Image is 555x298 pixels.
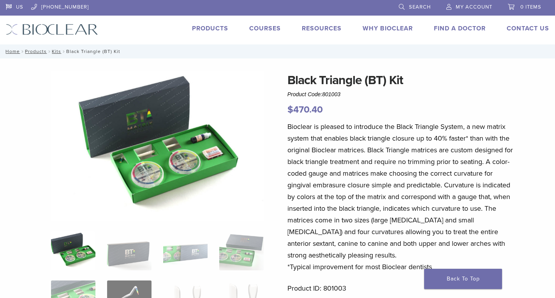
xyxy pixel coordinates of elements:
a: Resources [302,25,342,32]
span: $ [287,104,293,115]
span: 801003 [322,91,340,97]
a: Courses [249,25,281,32]
span: My Account [456,4,492,10]
img: Black Triangle (BT) Kit - Image 2 [107,231,152,270]
img: Black Triangle (BT) Kit - Image 4 [219,231,264,270]
img: Intro-Black-Triangle-Kit-6-Copy-e1548792917662-324x324.jpg [51,231,95,270]
img: Bioclear [6,24,98,35]
span: / [20,49,25,53]
p: Product ID: 801003 [287,282,514,294]
a: Products [192,25,228,32]
span: 0 items [520,4,541,10]
bdi: 470.40 [287,104,323,115]
a: Kits [52,49,61,54]
span: Search [409,4,431,10]
span: Product Code: [287,91,340,97]
p: Bioclear is pleased to introduce the Black Triangle System, a new matrix system that enables blac... [287,121,514,273]
a: Contact Us [507,25,549,32]
a: Back To Top [424,269,502,289]
a: Products [25,49,47,54]
h1: Black Triangle (BT) Kit [287,71,514,90]
a: Home [3,49,20,54]
img: Intro Black Triangle Kit-6 - Copy [51,71,264,221]
a: Find A Doctor [434,25,486,32]
a: Why Bioclear [363,25,413,32]
span: / [47,49,52,53]
img: Black Triangle (BT) Kit - Image 3 [163,231,208,270]
span: / [61,49,66,53]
